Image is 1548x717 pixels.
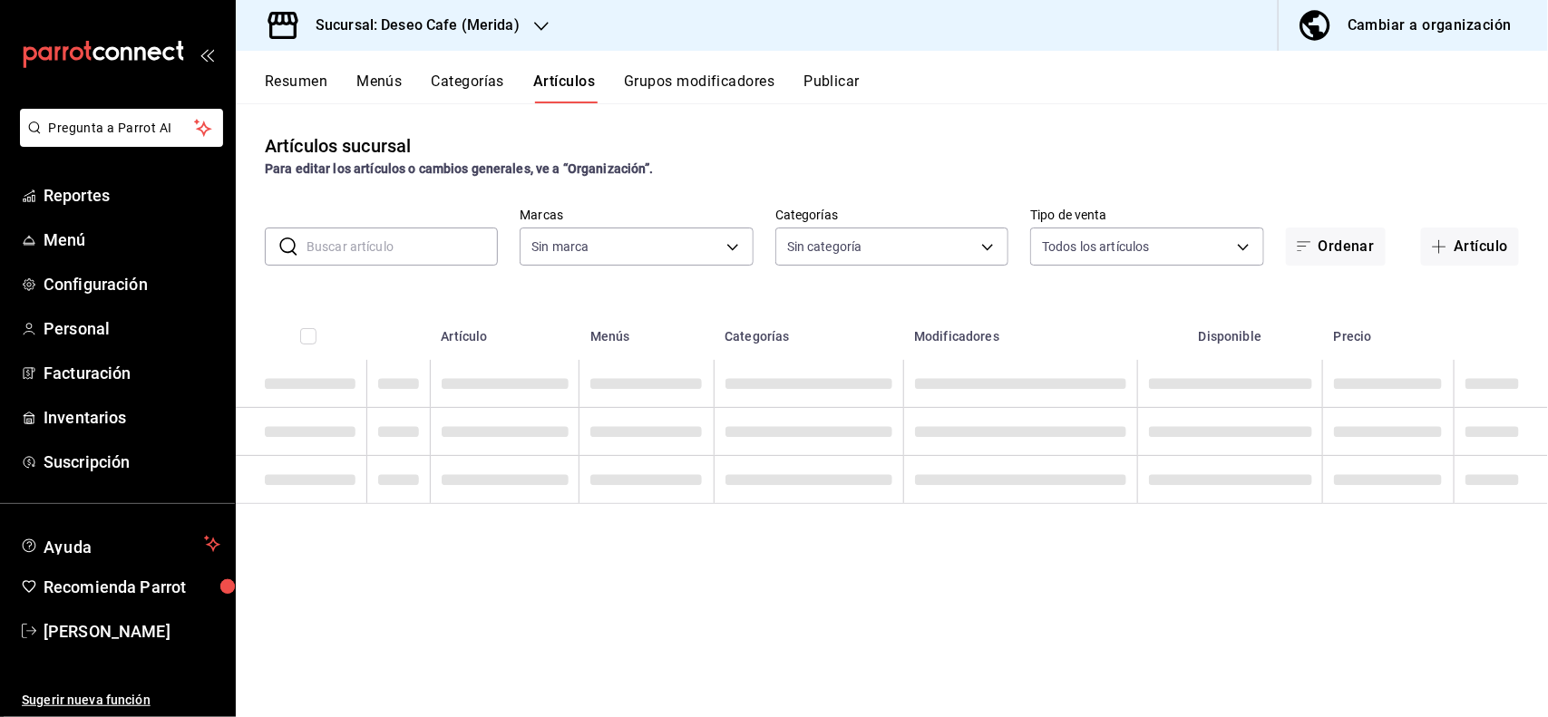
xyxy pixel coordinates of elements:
span: Sin categoría [787,237,862,256]
th: Precio [1323,302,1454,360]
label: Marcas [520,209,753,222]
button: Grupos modificadores [624,73,774,103]
span: Reportes [44,183,220,208]
button: Ordenar [1286,228,1386,266]
th: Modificadores [903,302,1137,360]
a: Pregunta a Parrot AI [13,131,223,150]
span: Sugerir nueva función [22,691,220,710]
strong: Para editar los artículos o cambios generales, ve a “Organización”. [265,161,654,176]
button: Categorías [432,73,505,103]
div: navigation tabs [265,73,1548,103]
span: [PERSON_NAME] [44,619,220,644]
div: Artículos sucursal [265,132,411,160]
th: Artículo [430,302,579,360]
button: Resumen [265,73,327,103]
span: Menú [44,228,220,252]
button: Publicar [803,73,860,103]
h3: Sucursal: Deseo Cafe (Merida) [301,15,520,36]
button: Pregunta a Parrot AI [20,109,223,147]
span: Sin marca [531,237,589,256]
label: Categorías [775,209,1008,222]
span: Suscripción [44,450,220,474]
span: Recomienda Parrot [44,575,220,599]
button: Artículo [1421,228,1519,266]
span: Facturación [44,361,220,385]
label: Tipo de venta [1030,209,1263,222]
input: Buscar artículo [307,228,498,265]
th: Menús [579,302,714,360]
th: Categorías [714,302,903,360]
th: Disponible [1137,302,1323,360]
span: Configuración [44,272,220,296]
div: Cambiar a organización [1348,13,1512,38]
button: Menús [356,73,402,103]
button: Artículos [533,73,595,103]
span: Inventarios [44,405,220,430]
span: Ayuda [44,533,197,555]
span: Pregunta a Parrot AI [49,119,195,138]
button: open_drawer_menu [200,47,214,62]
span: Personal [44,316,220,341]
span: Todos los artículos [1042,237,1150,256]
